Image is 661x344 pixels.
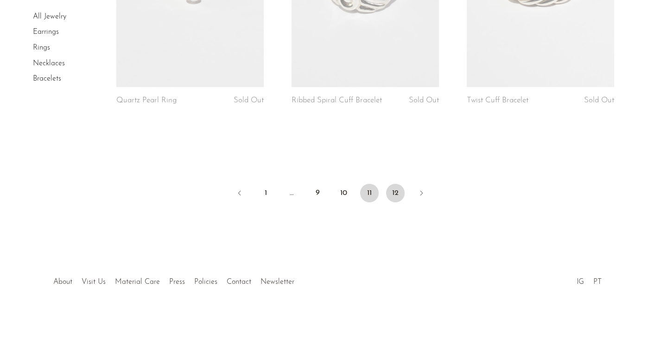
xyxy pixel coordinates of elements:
[360,184,379,202] span: 11
[256,184,275,202] a: 1
[412,184,431,204] a: Next
[33,29,59,36] a: Earrings
[234,96,264,104] span: Sold Out
[282,184,301,202] span: …
[53,278,72,286] a: About
[386,184,405,202] a: 12
[115,278,160,286] a: Material Care
[292,96,382,105] a: Ribbed Spiral Cuff Bracelet
[116,96,177,105] a: Quartz Pearl Ring
[593,278,602,286] a: PT
[82,278,106,286] a: Visit Us
[572,271,606,288] ul: Social Medias
[334,184,353,202] a: 10
[577,278,584,286] a: IG
[308,184,327,202] a: 9
[33,60,65,67] a: Necklaces
[194,278,217,286] a: Policies
[584,96,614,104] span: Sold Out
[409,96,439,104] span: Sold Out
[169,278,185,286] a: Press
[467,96,528,105] a: Twist Cuff Bracelet
[227,278,251,286] a: Contact
[33,13,66,20] a: All Jewelry
[33,75,61,82] a: Bracelets
[230,184,249,204] a: Previous
[49,271,299,288] ul: Quick links
[33,44,50,51] a: Rings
